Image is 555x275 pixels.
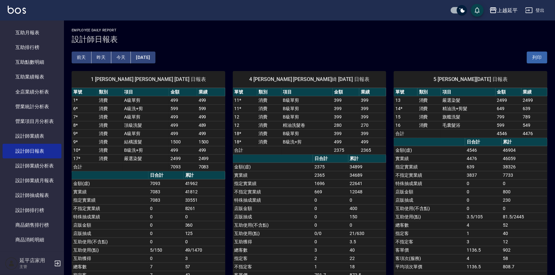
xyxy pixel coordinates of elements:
td: 2499 [521,96,547,104]
th: 累計 [184,171,225,180]
td: 互助使用(點) [233,229,313,238]
button: 前天 [72,52,91,63]
td: 499 [197,113,225,121]
td: 4 [465,254,501,263]
td: 499 [197,96,225,104]
td: 2499 [169,154,197,163]
th: 業績 [197,88,225,96]
table: a dense table [72,88,225,171]
td: 0 [148,204,184,213]
td: 0 [184,213,225,221]
td: B級單剪 [281,113,333,121]
td: 0 [465,204,501,213]
td: 1 [313,263,348,271]
td: 125 [184,229,225,238]
td: 消費 [257,104,281,113]
td: 不指定實業績 [72,204,148,213]
td: 789 [521,113,547,121]
td: 0 [148,229,184,238]
td: 499 [169,113,197,121]
td: 店販抽成 [394,196,465,204]
td: 499 [169,129,197,138]
td: 0 [313,238,348,246]
td: 互助獲得 [72,254,148,263]
td: 2499 [496,96,521,104]
td: 金額(虛) [394,146,465,154]
td: 599 [496,121,521,129]
a: 12 [234,114,240,119]
button: 今天 [111,52,131,63]
td: 3 [184,254,225,263]
th: 金額 [333,88,360,96]
th: 類別 [257,88,281,96]
td: 互助使用(不含點) [394,204,465,213]
td: 消費 [257,121,281,129]
td: 499 [359,138,386,146]
td: 店販金額 [233,204,313,213]
td: 合計 [233,146,257,154]
td: 3 [313,246,348,254]
a: 15 [395,114,400,119]
td: 總客數 [394,221,465,229]
p: 主管 [20,264,52,270]
td: 特殊抽成業績 [72,213,148,221]
td: 4546 [465,146,501,154]
td: 指定實業績 [394,163,465,171]
td: 不指定客 [233,263,313,271]
td: 499 [169,121,197,129]
td: B級單剪 [281,104,333,113]
td: 649 [496,104,521,113]
span: 1 [PERSON_NAME] [PERSON_NAME] [DATE] 日報表 [79,76,218,83]
td: 8261 [184,204,225,213]
td: 41812 [184,188,225,196]
td: 499 [333,138,360,146]
td: 38326 [502,163,547,171]
img: Person [5,257,18,270]
td: 金額(虛) [72,179,148,188]
td: 平均項次單價 [394,263,465,271]
button: [DATE] [131,52,155,63]
a: 13 [395,98,400,103]
th: 日合計 [148,171,184,180]
td: 399 [333,129,360,138]
div: 上越延平 [497,6,518,14]
td: 5/150 [148,246,184,254]
th: 業績 [521,88,547,96]
a: 營業統計分析表 [3,99,61,114]
td: 消費 [97,154,123,163]
td: 499 [169,146,197,154]
td: 實業績 [72,188,148,196]
td: 639 [521,104,547,113]
td: 4 [465,221,501,229]
td: B級單剪 [281,129,333,138]
td: 不指定實業績 [394,171,465,179]
td: 22641 [348,179,386,188]
a: 設計師業績月報表 [3,173,61,188]
td: 消費 [257,96,281,104]
td: 902 [502,246,547,254]
button: save [471,4,484,17]
td: 0 [502,179,547,188]
button: 登出 [523,4,547,16]
a: 營業項目月分析表 [3,114,61,129]
td: 1500 [197,138,225,146]
td: 消費 [97,138,123,146]
td: 精油洗+剪髮 [441,104,495,113]
td: 0 [148,254,184,263]
td: 4476 [521,129,547,138]
td: 3.5 [348,238,386,246]
th: 金額 [169,88,197,96]
td: 互助獲得 [233,238,313,246]
td: 1136.5 [465,263,501,271]
button: 昨天 [91,52,111,63]
a: 商品銷售排行榜 [3,218,61,232]
th: 日合計 [313,155,348,163]
td: 0 [348,221,386,229]
td: 店販抽成 [72,229,148,238]
td: 實業績 [394,154,465,163]
td: 消費 [257,113,281,121]
td: 81.5/2445 [502,213,547,221]
span: 4 [PERSON_NAME] [PERSON_NAME]綺 [DATE] 日報表 [241,76,379,83]
td: 1136.5 [465,246,501,254]
td: 指定客 [233,254,313,263]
